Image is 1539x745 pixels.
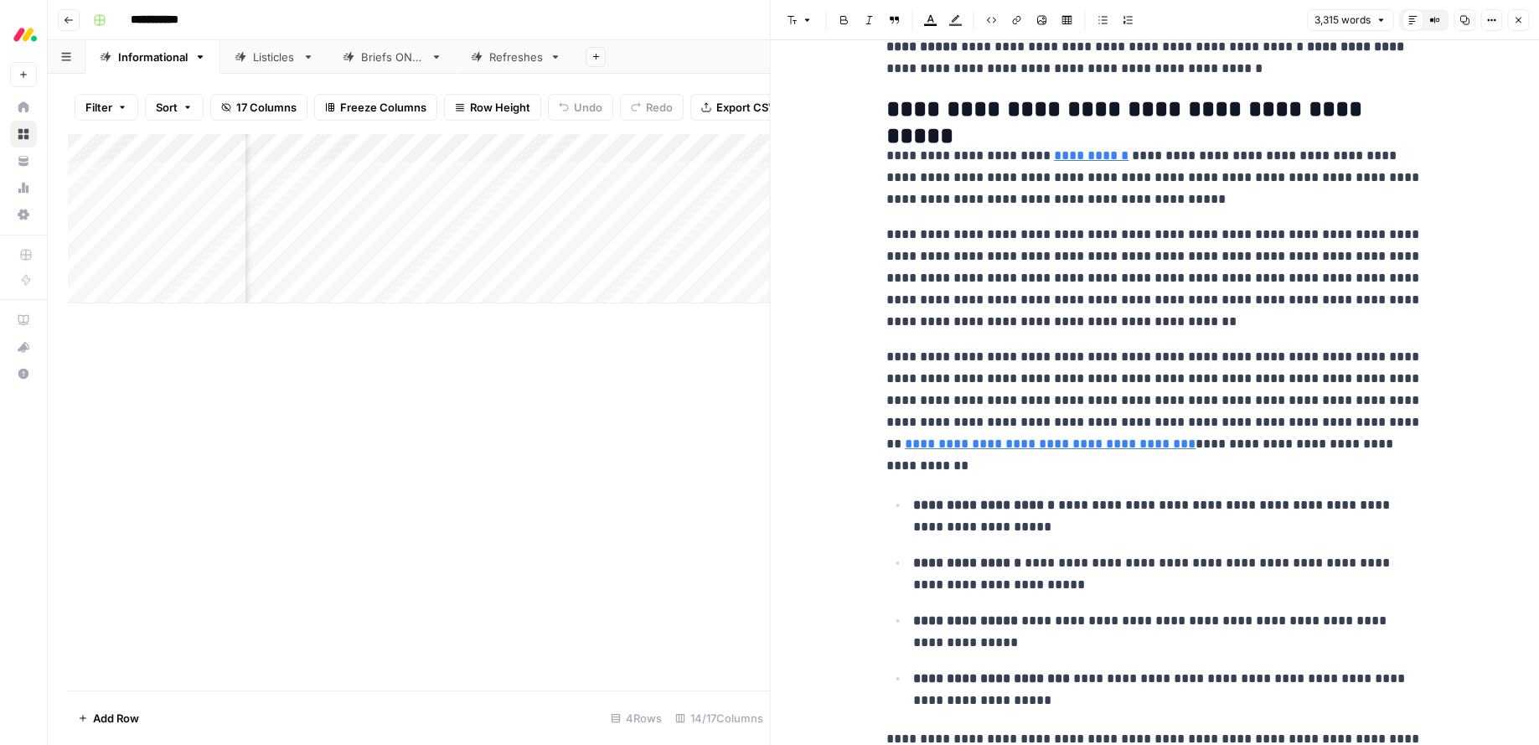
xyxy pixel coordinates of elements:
a: Browse [10,121,37,147]
span: Export CSV [716,99,776,116]
button: Filter [75,94,138,121]
button: Row Height [444,94,541,121]
button: Freeze Columns [314,94,437,121]
span: Undo [574,99,602,116]
span: Sort [156,99,178,116]
span: 3,315 words [1314,13,1371,28]
button: Add Row [68,705,149,732]
button: What's new? [10,334,37,360]
span: 17 Columns [236,99,297,116]
div: Briefs ONLY [361,49,424,65]
button: Undo [548,94,613,121]
div: Refreshes [489,49,543,65]
button: 3,315 words [1307,9,1393,31]
button: Export CSV [690,94,787,121]
span: Row Height [470,99,530,116]
a: Your Data [10,147,37,174]
button: 17 Columns [210,94,307,121]
a: Listicles [220,40,328,74]
div: What's new? [11,334,36,360]
span: Add Row [93,710,139,727]
a: Home [10,94,37,121]
button: Workspace: Monday.com [10,13,37,55]
div: Listicles [253,49,296,65]
img: Monday.com Logo [10,19,40,49]
a: Briefs ONLY [328,40,457,74]
button: Redo [620,94,684,121]
div: Informational [118,49,188,65]
a: AirOps Academy [10,307,37,334]
div: 14/17 Columns [669,705,770,732]
span: Redo [646,99,673,116]
button: Sort [145,94,204,121]
a: Usage [10,174,37,201]
div: 4 Rows [604,705,669,732]
a: Informational [85,40,220,74]
button: Help + Support [10,360,37,387]
span: Freeze Columns [340,99,426,116]
a: Settings [10,201,37,228]
span: Filter [85,99,112,116]
a: Refreshes [457,40,576,74]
